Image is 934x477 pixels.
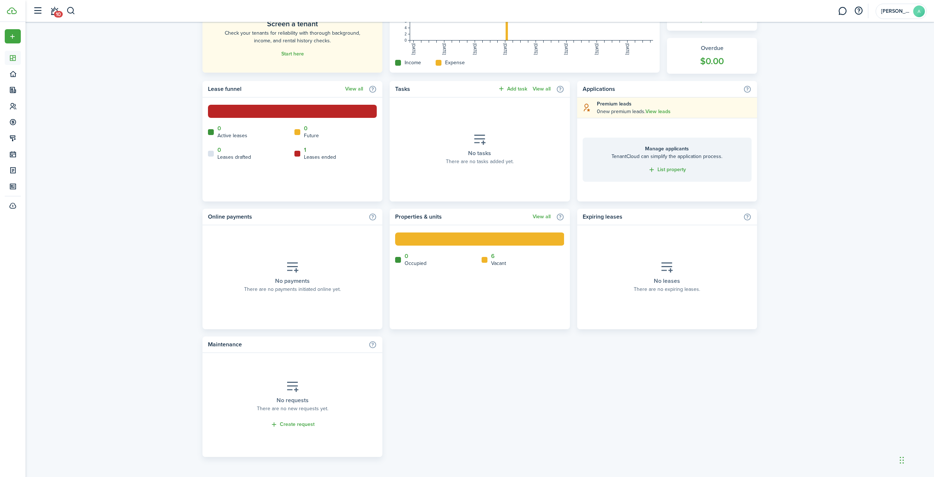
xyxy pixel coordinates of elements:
widget-stats-title: Overdue [674,44,750,53]
tspan: 0 [405,38,407,42]
tspan: [DATE] [564,43,568,55]
explanation-title: Premium leads [597,100,752,108]
a: View all [533,214,551,220]
tspan: 4 [405,26,407,30]
a: 0 [217,147,221,153]
home-widget-title: Future [304,132,319,139]
button: Add task [498,85,527,93]
tspan: [DATE] [625,43,629,55]
tspan: [DATE] [473,43,477,55]
home-widget-title: Active leases [217,132,247,139]
span: 10 [54,11,63,18]
explanation-description: 0 new premium leads . [597,108,752,115]
placeholder-description: There are no new requests yet. [257,405,328,412]
tspan: 6 [405,19,407,23]
a: Notifications [47,2,61,20]
button: Open resource center [852,5,865,17]
button: Open sidebar [31,4,45,18]
a: View leads [645,109,671,115]
a: 1 [304,147,306,153]
a: Start here [281,51,304,57]
home-widget-title: Income [405,59,421,66]
placeholder-description: There are no tasks added yet. [446,158,514,165]
tspan: [DATE] [595,43,599,55]
home-placeholder-title: Manage applicants [590,145,744,153]
home-widget-title: Tasks [395,85,494,93]
home-widget-title: Vacant [491,259,506,267]
a: Messaging [835,2,849,20]
div: Drag [900,449,904,471]
widget-stats-count: $0.00 [674,54,750,68]
home-widget-title: Occupied [405,259,427,267]
home-widget-title: Maintenance [208,340,365,349]
a: Overdue$0.00 [667,38,757,74]
home-placeholder-description: TenantCloud can simplify the application process. [590,153,744,160]
home-widget-title: Online payments [208,212,365,221]
placeholder-title: No requests [277,396,309,405]
a: 6 [491,253,495,259]
home-widget-title: Expense [445,59,465,66]
home-widget-title: Expiring leases [583,212,740,221]
home-placeholder-title: Screen a tenant [267,18,318,29]
home-widget-title: Properties & units [395,212,529,221]
home-widget-title: Leases drafted [217,153,251,161]
home-placeholder-description: Check your tenants for reliability with thorough background, income, and rental history checks. [219,29,366,45]
iframe: Chat Widget [771,184,934,477]
a: View all [345,86,363,92]
placeholder-description: There are no expiring leases. [634,285,700,293]
placeholder-title: No leases [654,277,680,285]
i: soft [583,103,591,112]
placeholder-title: No tasks [468,149,491,158]
home-widget-title: Leases ended [304,153,336,161]
tspan: 2 [405,32,407,36]
span: Abdul [881,9,910,14]
tspan: [DATE] [442,43,446,55]
a: 0 [217,125,221,132]
a: 0 [304,125,308,132]
tspan: [DATE] [503,43,507,55]
avatar-text: A [913,5,925,17]
placeholder-title: No payments [275,277,310,285]
home-widget-title: Lease funnel [208,85,341,93]
button: Search [66,5,76,17]
tspan: [DATE] [412,43,416,55]
tspan: [DATE] [534,43,538,55]
img: TenantCloud [7,7,17,14]
a: View all [533,86,551,92]
placeholder-description: There are no payments initiated online yet. [244,285,341,293]
home-widget-title: Applications [583,85,740,93]
a: List property [648,166,686,174]
a: 0 [405,253,408,259]
button: Open menu [5,29,21,43]
a: Create request [270,420,314,429]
